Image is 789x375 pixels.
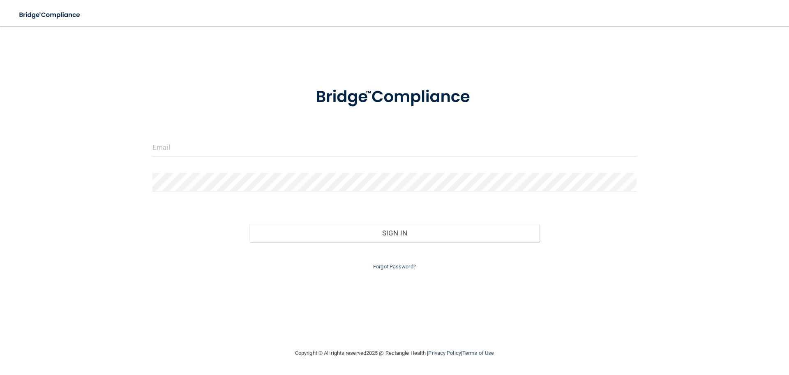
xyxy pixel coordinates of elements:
[152,138,637,157] input: Email
[245,340,544,366] div: Copyright © All rights reserved 2025 @ Rectangle Health | |
[647,317,779,349] iframe: Drift Widget Chat Controller
[249,224,540,242] button: Sign In
[299,76,490,119] img: bridge_compliance_login_screen.278c3ca4.svg
[428,350,461,356] a: Privacy Policy
[12,7,88,23] img: bridge_compliance_login_screen.278c3ca4.svg
[462,350,494,356] a: Terms of Use
[373,263,416,270] a: Forgot Password?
